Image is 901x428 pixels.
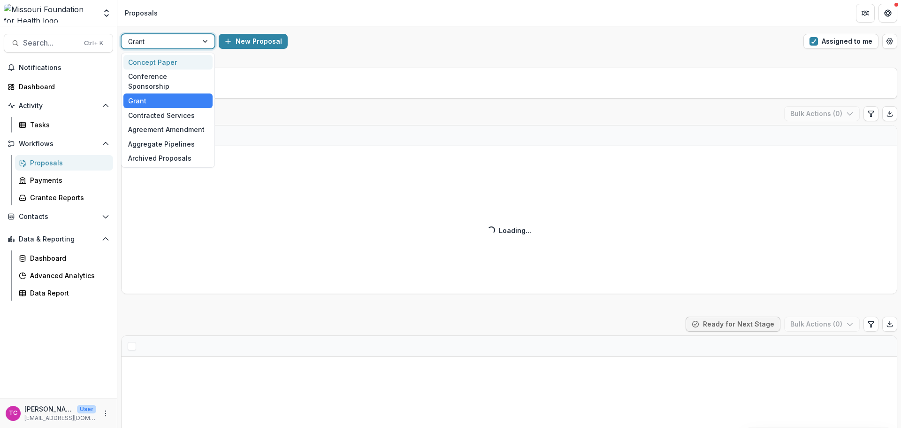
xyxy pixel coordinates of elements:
[882,34,897,49] button: Open table manager
[15,155,113,171] a: Proposals
[4,60,113,75] button: Notifications
[4,4,96,23] img: Missouri Foundation for Health logo
[856,4,875,23] button: Partners
[123,137,213,151] div: Aggregate Pipelines
[30,288,106,298] div: Data Report
[878,4,897,23] button: Get Help
[803,34,878,49] button: Assigned to me
[125,8,158,18] div: Proposals
[19,140,98,148] span: Workflows
[9,410,17,416] div: Tori Cope
[30,253,106,263] div: Dashboard
[123,108,213,123] div: Contracted Services
[77,405,96,413] p: User
[15,285,113,301] a: Data Report
[24,414,96,422] p: [EMAIL_ADDRESS][DOMAIN_NAME]
[4,209,113,224] button: Open Contacts
[123,93,213,108] div: Grant
[30,193,106,202] div: Grantee Reports
[19,235,98,243] span: Data & Reporting
[15,190,113,205] a: Grantee Reports
[219,34,288,49] button: New Proposal
[123,151,213,166] div: Archived Proposals
[15,268,113,283] a: Advanced Analytics
[4,232,113,247] button: Open Data & Reporting
[19,82,106,92] div: Dashboard
[123,55,213,70] div: Concept Paper
[4,98,113,113] button: Open Activity
[19,64,109,72] span: Notifications
[30,175,106,185] div: Payments
[4,34,113,53] button: Search...
[121,6,161,20] nav: breadcrumb
[15,117,113,132] a: Tasks
[15,172,113,188] a: Payments
[4,79,113,94] a: Dashboard
[100,408,111,419] button: More
[30,120,106,130] div: Tasks
[19,102,98,110] span: Activity
[123,70,213,94] div: Conference Sponsorship
[30,271,106,280] div: Advanced Analytics
[19,213,98,221] span: Contacts
[123,122,213,137] div: Agreement Amendment
[15,250,113,266] a: Dashboard
[30,158,106,168] div: Proposals
[24,404,73,414] p: [PERSON_NAME]
[82,38,105,48] div: Ctrl + K
[4,136,113,151] button: Open Workflows
[100,4,113,23] button: Open entity switcher
[23,39,78,47] span: Search...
